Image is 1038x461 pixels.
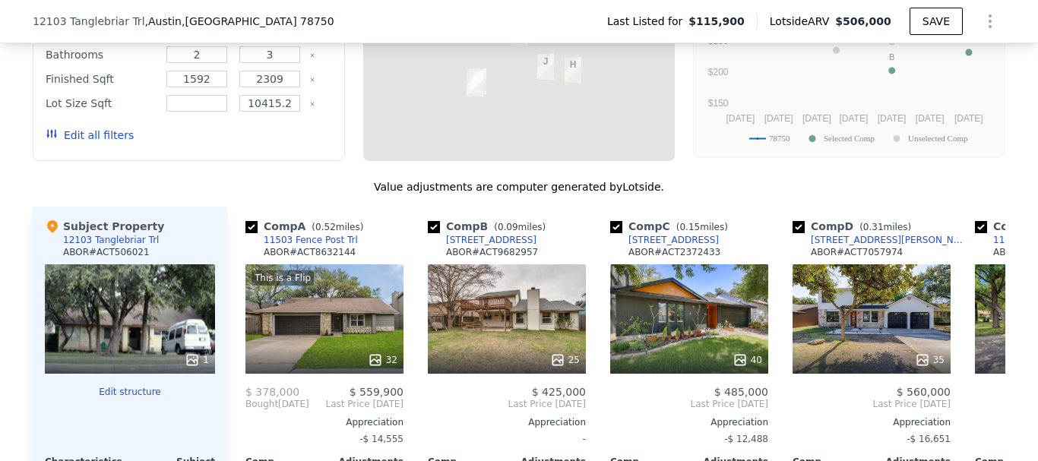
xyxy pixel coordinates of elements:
text: [DATE] [878,113,907,124]
span: $ 425,000 [532,386,586,398]
div: Bathrooms [46,44,157,65]
button: Clear [309,77,315,83]
div: Subject Property [45,219,164,234]
text: [DATE] [802,113,831,124]
span: 0.09 [498,222,518,232]
span: $ 378,000 [245,386,299,398]
a: [STREET_ADDRESS][PERSON_NAME] [793,234,969,246]
text: $250 [708,36,729,46]
text: [DATE] [726,113,755,124]
span: 0.15 [679,222,700,232]
text: F [967,34,972,43]
div: 1 [185,352,209,368]
div: Comp B [428,219,552,234]
text: [DATE] [916,113,945,124]
a: 11503 Fence Post Trl [245,234,358,246]
div: Comp C [610,219,734,234]
div: Appreciation [610,416,768,428]
text: Selected Comp [824,134,875,143]
text: $200 [708,67,729,77]
text: [DATE] [764,113,793,124]
div: [STREET_ADDRESS] [628,234,719,246]
div: Finished Sqft [46,68,157,90]
div: [STREET_ADDRESS] [446,234,536,246]
span: Bought [245,398,278,410]
div: [STREET_ADDRESS][PERSON_NAME] [811,234,969,246]
div: ABOR # ACT2372433 [628,246,720,258]
text: $150 [708,98,729,109]
text: [DATE] [840,113,869,124]
div: 32 [368,352,397,368]
div: Comp A [245,219,369,234]
a: [STREET_ADDRESS] [428,234,536,246]
span: 12103 Tanglebriar Trl [33,14,145,29]
span: -$ 14,555 [359,434,403,444]
span: Last Listed for [607,14,688,29]
span: $506,000 [835,15,891,27]
div: 35 [915,352,945,368]
span: ( miles) [670,222,734,232]
div: 11507 Fence Post Trl [470,68,486,94]
button: Show Options [975,6,1005,36]
div: ABOR # ACT8632144 [264,246,356,258]
span: , Austin [145,14,334,29]
span: 0.31 [863,222,884,232]
div: Lot Size Sqft [46,93,157,114]
text: [DATE] [954,113,983,124]
text: Unselected Comp [908,134,968,143]
span: ( miles) [488,222,552,232]
span: -$ 16,651 [907,434,951,444]
span: Last Price [DATE] [309,398,403,410]
div: 11503 Fence Post Trl [467,71,483,96]
span: -$ 12,488 [724,434,768,444]
text: 78750 [769,134,790,143]
span: ( miles) [853,222,917,232]
button: Clear [309,52,315,58]
button: Edit structure [45,386,215,398]
span: Lotside ARV [770,14,835,29]
text: B [889,52,894,62]
span: Last Price [DATE] [793,398,951,410]
span: Last Price [DATE] [428,398,586,410]
div: [DATE] [245,398,309,410]
div: Appreciation [793,416,951,428]
div: 25 [550,352,580,368]
div: ABOR # ACT7057974 [811,246,903,258]
span: $ 560,000 [897,386,951,398]
span: $ 559,900 [350,386,403,398]
span: , [GEOGRAPHIC_DATA] 78750 [182,15,334,27]
span: Last Price [DATE] [610,398,768,410]
div: ABOR # ACT9682957 [446,246,538,258]
div: ABOR # ACT506021 [63,246,150,258]
button: Clear [309,101,315,107]
span: 0.52 [315,222,336,232]
span: $115,900 [688,14,745,29]
div: - [428,428,586,450]
span: $ 485,000 [714,386,768,398]
div: Value adjustments are computer generated by Lotside . [33,179,1005,194]
div: 40 [733,352,762,368]
div: 10902 Hard Rock Rd [565,57,581,83]
div: This is a Flip [252,270,314,286]
span: ( miles) [305,222,369,232]
a: [STREET_ADDRESS] [610,234,719,246]
div: Appreciation [245,416,403,428]
div: 12103 Tanglebriar Trl [63,234,159,246]
div: 11503 Fence Post Trl [264,234,358,246]
div: 11105 El Salido Pkwy [537,54,554,80]
div: Comp D [793,219,917,234]
div: Appreciation [428,416,586,428]
button: SAVE [910,8,963,35]
button: Edit all filters [46,128,134,143]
